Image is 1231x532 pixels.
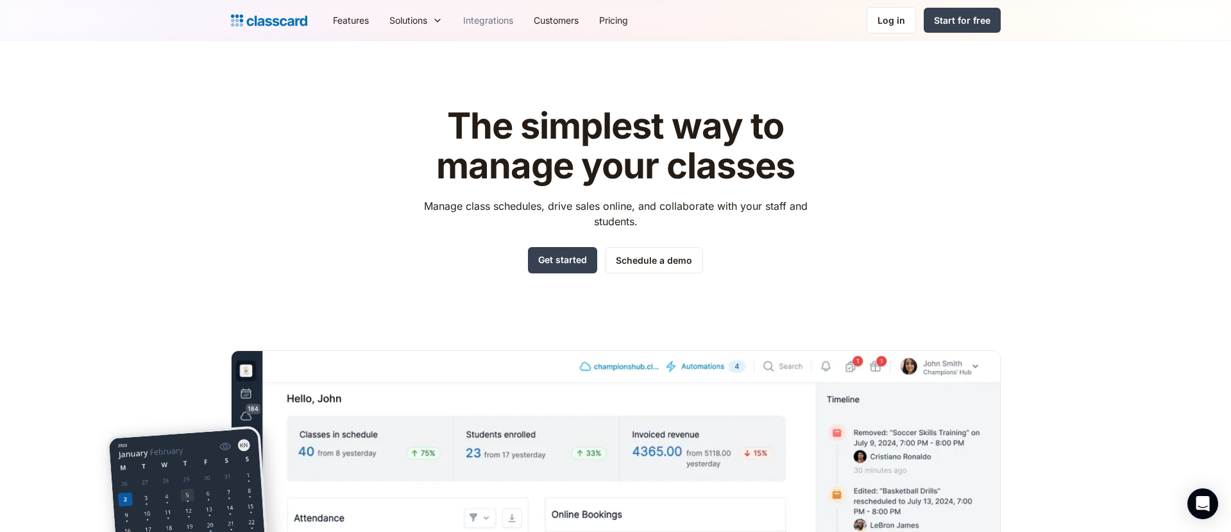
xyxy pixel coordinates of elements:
div: Solutions [389,13,427,27]
a: Schedule a demo [605,247,703,273]
a: Integrations [453,6,523,35]
a: Customers [523,6,589,35]
div: Open Intercom Messenger [1187,488,1218,519]
a: Features [323,6,379,35]
div: Solutions [379,6,453,35]
a: Get started [528,247,597,273]
div: Log in [878,13,905,27]
a: Start for free [924,8,1001,33]
h1: The simplest way to manage your classes [412,107,819,185]
div: Start for free [934,13,990,27]
a: Log in [867,7,916,33]
p: Manage class schedules, drive sales online, and collaborate with your staff and students. [412,198,819,229]
a: home [231,12,307,30]
a: Pricing [589,6,638,35]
